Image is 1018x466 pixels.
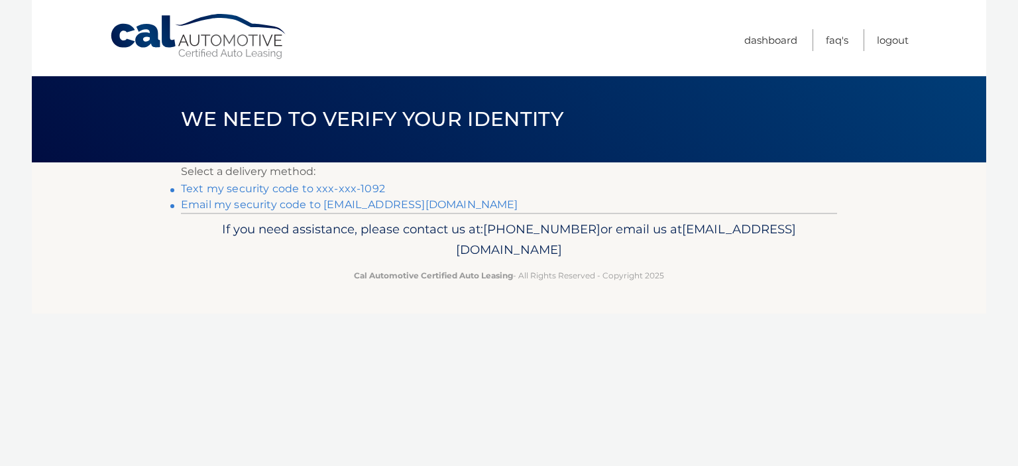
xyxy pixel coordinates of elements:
strong: Cal Automotive Certified Auto Leasing [354,270,513,280]
a: Text my security code to xxx-xxx-1092 [181,182,385,195]
a: FAQ's [826,29,848,51]
p: - All Rights Reserved - Copyright 2025 [190,268,828,282]
a: Email my security code to [EMAIL_ADDRESS][DOMAIN_NAME] [181,198,518,211]
p: If you need assistance, please contact us at: or email us at [190,219,828,261]
a: Logout [877,29,909,51]
span: [PHONE_NUMBER] [483,221,600,237]
a: Cal Automotive [109,13,288,60]
p: Select a delivery method: [181,162,837,181]
span: We need to verify your identity [181,107,563,131]
a: Dashboard [744,29,797,51]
